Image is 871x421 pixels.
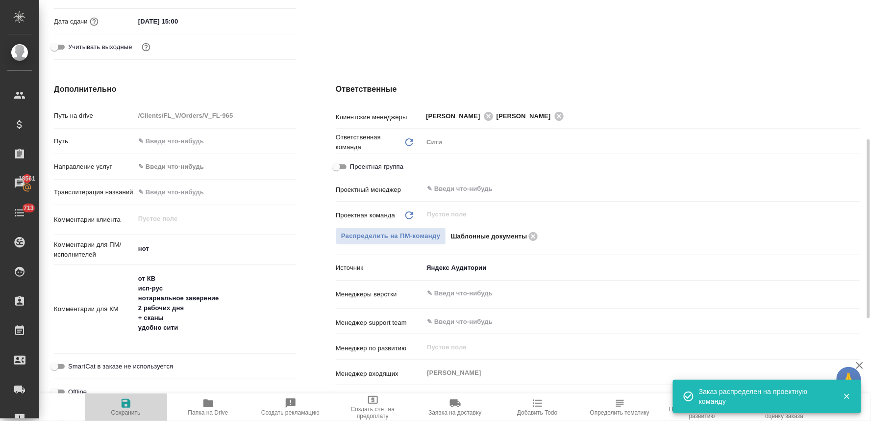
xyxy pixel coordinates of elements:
[135,240,297,257] textarea: нот
[336,343,423,353] p: Менеджер по развитию
[140,41,152,53] button: Выбери, если сб и вс нужно считать рабочими днями для выполнения заказа.
[2,201,37,225] a: 713
[138,162,285,172] div: ✎ Введи что-нибудь
[336,289,423,299] p: Менеджеры верстки
[336,369,423,379] p: Менеджер входящих
[135,185,297,199] input: ✎ Введи что-нибудь
[332,394,414,421] button: Создать счет на предоплату
[85,394,167,421] button: Сохранить
[167,394,249,421] button: Папка на Drive
[188,409,228,416] span: Папка на Drive
[135,158,297,175] div: ✎ Введи что-нибудь
[54,304,135,314] p: Комментарии для КМ
[841,369,857,390] span: 🙏
[855,188,857,190] button: Open
[336,112,423,122] p: Клиентские менеджеры
[590,409,649,416] span: Определить тематику
[336,83,860,95] h4: Ответственные
[423,260,860,276] div: Яндекс Аудитории
[451,232,527,241] p: Шаблонные документы
[428,409,481,416] span: Заявка на доставку
[336,228,446,245] button: Распределить на ПМ-команду
[699,387,828,406] div: Заказ распределен на проектную команду
[13,174,41,184] span: 18561
[497,111,557,121] span: [PERSON_NAME]
[249,394,332,421] button: Создать рекламацию
[341,231,441,242] span: Распределить на ПМ-команду
[426,111,486,121] span: [PERSON_NAME]
[336,263,423,273] p: Источник
[667,406,738,420] span: Призвать менеджера по развитию
[54,187,135,197] p: Транслитерация названий
[68,387,87,397] span: Offline
[336,132,403,152] p: Ответственная команда
[68,362,173,371] span: SmartCat в заказе не используется
[261,409,320,416] span: Создать рекламацию
[426,183,824,195] input: ✎ Введи что-нибудь
[855,115,857,117] button: Open
[426,341,837,353] input: Пустое поле
[135,14,221,28] input: ✎ Введи что-нибудь
[426,288,824,299] input: ✎ Введи что-нибудь
[426,392,837,404] input: Пустое поле
[54,136,135,146] p: Путь
[517,409,557,416] span: Добавить Todo
[54,162,135,172] p: Направление услуг
[855,292,857,294] button: Open
[579,394,661,421] button: Определить тематику
[426,110,497,122] div: [PERSON_NAME]
[54,215,135,225] p: Комментарии клиента
[426,316,824,327] input: ✎ Введи что-нибудь
[88,15,100,28] button: Если добавить услуги и заполнить их объемом, то дата рассчитается автоматически
[111,409,141,416] span: Сохранить
[350,162,403,172] span: Проектная группа
[414,394,497,421] button: Заявка на доставку
[135,270,297,346] textarea: от КВ исп-рус нотариальное заверение 2 рабочих дня + сканы удобно сити
[54,17,88,26] p: Дата сдачи
[837,392,857,401] button: Закрыть
[135,108,297,123] input: Пустое поле
[336,210,395,220] p: Проектная команда
[2,171,37,196] a: 18561
[18,203,40,213] span: 713
[338,406,408,420] span: Создать счет на предоплату
[497,394,579,421] button: Добавить Todo
[336,318,423,328] p: Менеджер support team
[661,394,744,421] button: Призвать менеджера по развитию
[497,110,567,122] div: [PERSON_NAME]
[855,321,857,323] button: Open
[54,83,297,95] h4: Дополнительно
[54,111,135,121] p: Путь на drive
[68,42,132,52] span: Учитывать выходные
[837,367,861,392] button: 🙏
[54,240,135,260] p: Комментарии для ПМ/исполнителей
[135,134,297,148] input: ✎ Введи что-нибудь
[426,209,837,220] input: Пустое поле
[423,134,860,151] div: Сити
[336,185,423,195] p: Проектный менеджер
